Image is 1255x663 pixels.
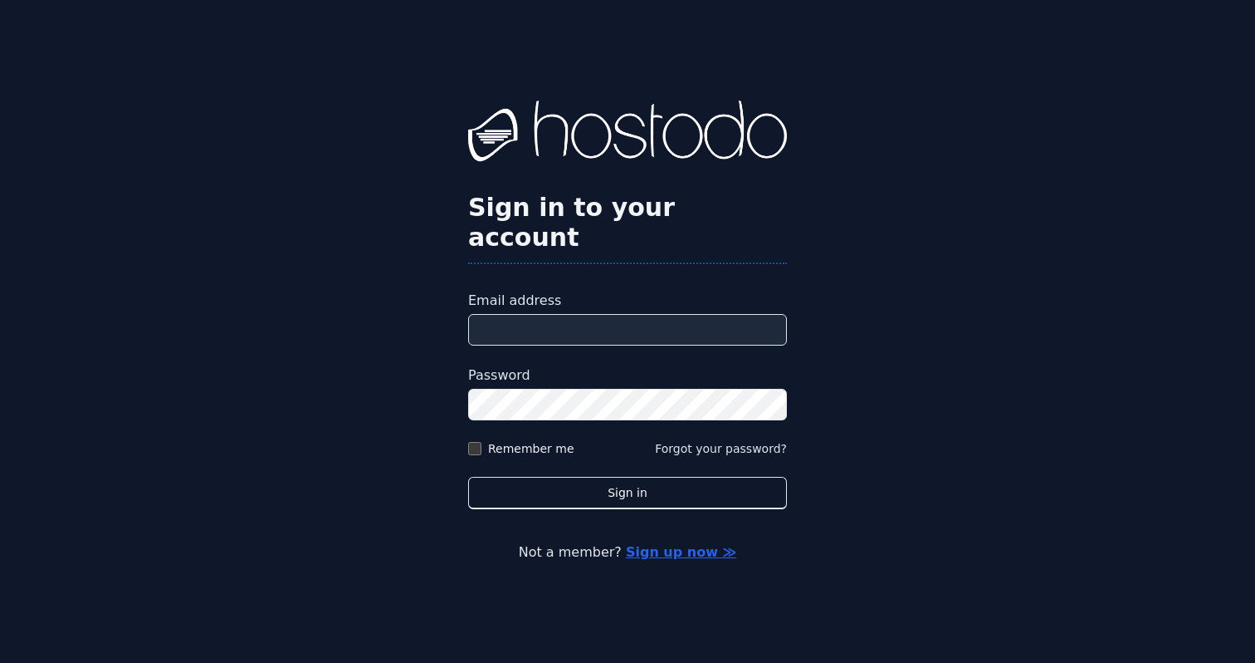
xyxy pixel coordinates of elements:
label: Email address [468,291,787,311]
h2: Sign in to your account [468,193,787,253]
img: Hostodo [468,101,787,167]
label: Password [468,366,787,386]
label: Remember me [488,440,574,457]
button: Forgot your password? [655,440,787,457]
button: Sign in [468,477,787,509]
a: Sign up now ≫ [626,544,736,560]
p: Not a member? [80,543,1175,562]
